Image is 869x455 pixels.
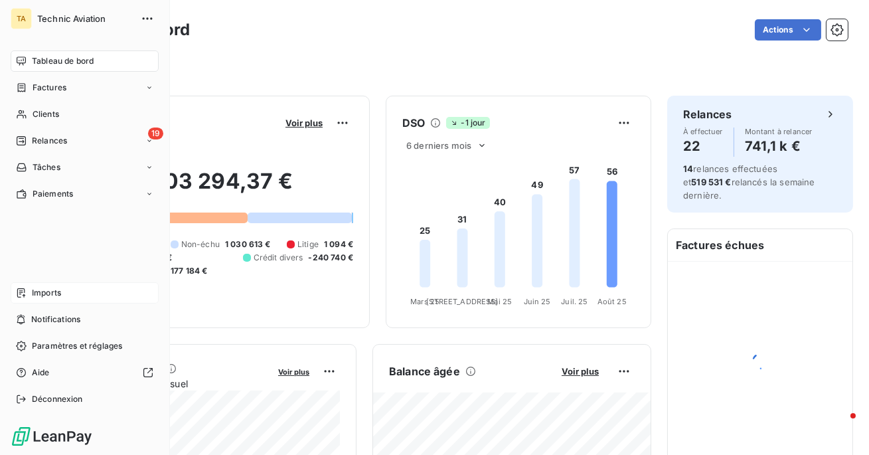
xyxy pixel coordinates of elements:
span: Aide [32,367,50,379]
tspan: Juil. 25 [561,297,588,306]
span: Imports [32,287,61,299]
span: Relances [32,135,67,147]
span: Clients [33,108,59,120]
button: Actions [755,19,821,41]
span: Non-échu [181,238,220,250]
span: 19 [148,128,163,139]
span: À effectuer [683,128,723,136]
a: Tâches [11,157,159,178]
tspan: Mars 25 [410,297,439,306]
span: Litige [297,238,319,250]
span: -1 jour [446,117,489,129]
span: 1 030 613 € [225,238,271,250]
h4: 741,1 k € [745,136,813,157]
span: Tableau de bord [32,55,94,67]
a: Clients [11,104,159,125]
span: Déconnexion [32,393,83,405]
span: 14 [683,163,693,174]
span: 6 derniers mois [406,140,471,151]
span: Voir plus [278,367,309,377]
img: Logo LeanPay [11,426,93,447]
span: Tâches [33,161,60,173]
h6: DSO [402,115,425,131]
tspan: Juin 25 [524,297,551,306]
h4: 22 [683,136,723,157]
a: Imports [11,282,159,304]
a: 19Relances [11,130,159,151]
span: -240 740 € [309,252,354,264]
span: Paiements [33,188,73,200]
span: 519 531 € [691,177,731,187]
span: Voir plus [285,118,323,128]
span: Factures [33,82,66,94]
span: -177 184 € [167,265,208,277]
span: 1 094 € [324,238,353,250]
span: relances effectuées et relancés la semaine dernière. [683,163,815,201]
h2: 1 903 294,37 € [75,168,353,208]
span: Technic Aviation [37,13,133,24]
button: Voir plus [558,365,603,377]
button: Voir plus [274,365,313,377]
a: Tableau de bord [11,50,159,72]
span: Crédit divers [254,252,303,264]
tspan: Août 25 [597,297,627,306]
a: Paiements [11,183,159,205]
button: Voir plus [281,117,327,129]
a: Factures [11,77,159,98]
span: Montant à relancer [745,128,813,136]
tspan: [STREET_ADDRESS] [426,297,498,306]
a: Aide [11,362,159,383]
tspan: Mai 25 [487,297,512,306]
h6: Balance âgée [389,363,460,379]
a: Paramètres et réglages [11,335,159,357]
h6: Relances [683,106,732,122]
span: Paramètres et réglages [32,340,122,352]
span: Chiffre d'affaires mensuel [75,377,269,391]
h6: Factures échues [668,229,852,261]
div: TA [11,8,32,29]
span: Voir plus [562,366,599,377]
iframe: Intercom live chat [824,410,856,442]
span: Notifications [31,314,80,325]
